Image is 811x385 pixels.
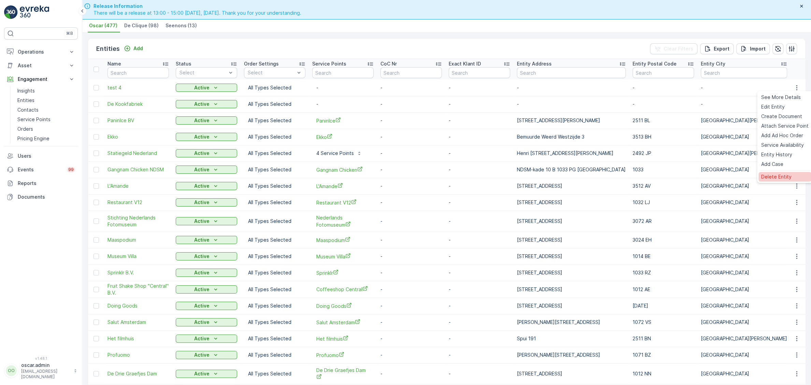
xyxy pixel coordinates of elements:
a: Statiegeld Nederland [107,150,169,157]
div: Toggle Row Selected [93,118,99,123]
td: [GEOGRAPHIC_DATA] [697,347,791,363]
a: De Kookfabriek [107,101,169,108]
td: - [445,298,513,314]
a: Sprinklr [316,269,370,276]
a: Documents [4,190,78,204]
span: There will be a release at 13:00 - 15:00 [DATE], [DATE]. Thank you for your understanding. [93,10,301,16]
td: [GEOGRAPHIC_DATA] [697,129,791,145]
p: Active [194,101,209,108]
a: PaninIce [316,117,370,124]
p: Active [194,319,209,326]
button: Active [176,318,237,326]
td: 1012 AE [629,281,697,298]
button: Active [176,370,237,378]
td: - [445,129,513,145]
span: Entity History [761,151,792,158]
button: Export [700,43,734,54]
input: Search [633,67,694,78]
td: [PERSON_NAME][STREET_ADDRESS] [513,314,629,330]
a: Users [4,149,78,163]
div: Toggle Row Selected [93,237,99,243]
div: Toggle Row Selected [93,371,99,376]
span: Add Ad Hoc Order [761,132,803,139]
span: PaninIce BV [107,117,169,124]
a: Gangnam Chicken [316,166,370,173]
p: Active [194,286,209,293]
td: NDSM-kade 10 B 1033 PG [GEOGRAPHIC_DATA] [513,161,629,178]
p: Operations [18,48,64,55]
p: Engagement [18,76,64,83]
td: [STREET_ADDRESS] [513,232,629,248]
span: De Clique (98) [124,22,159,29]
td: [STREET_ADDRESS] [513,248,629,265]
button: Active [176,116,237,125]
div: Toggle Row Selected [93,151,99,156]
td: [STREET_ADDRESS] [513,265,629,281]
button: Active [176,252,237,260]
p: Order Settings [244,60,279,67]
p: Insights [17,87,35,94]
button: Active [176,198,237,206]
a: Profuomo [316,352,370,359]
div: Toggle Row Selected [93,352,99,358]
td: - [445,265,513,281]
div: Toggle Row Selected [93,270,99,275]
a: Nederlands Fotomuseum [316,214,370,228]
span: Profuomo [107,352,169,358]
p: Active [194,117,209,124]
button: Active [176,100,237,108]
td: - [377,211,445,232]
span: Ekko [316,133,370,141]
td: - [445,178,513,194]
td: 1072 VS [629,314,697,330]
td: 3513 BH [629,129,697,145]
td: 1032 LJ [629,194,697,211]
p: Contacts [17,106,39,113]
td: - [445,347,513,363]
span: Salut Amsterdam [316,319,370,326]
p: Exact Klant ID [449,60,481,67]
td: - [445,112,513,129]
a: Insights [15,86,78,96]
a: Het filmhuis [107,335,169,342]
p: All Types Selected [248,166,301,173]
td: - [377,194,445,211]
div: Toggle Row Selected [93,101,99,107]
td: Bemuurde Weerd Westzijde 3 [513,129,629,145]
td: - [377,178,445,194]
td: [GEOGRAPHIC_DATA] [697,248,791,265]
a: Museum Villa [316,253,370,260]
td: - [377,96,445,112]
td: 1033 RZ [629,265,697,281]
td: - [377,347,445,363]
p: Active [194,352,209,358]
input: Search [107,67,169,78]
p: Active [194,269,209,276]
img: logo_light-DOdMpM7g.png [20,5,49,19]
td: - [445,145,513,161]
p: All Types Selected [248,117,301,124]
p: 4 Service Points [316,150,354,157]
td: [GEOGRAPHIC_DATA] [697,281,791,298]
span: De Drie Graefjes Dam [107,370,169,377]
div: Toggle Row Selected [93,200,99,205]
input: Search [449,67,510,78]
span: Oscar (477) [89,22,117,29]
td: - [445,161,513,178]
td: - [445,330,513,347]
td: Spui 191 [513,330,629,347]
span: Restaurant V12 [316,199,370,206]
a: L'Amande [107,183,169,189]
button: OOoscar.admin[EMAIL_ADDRESS][DOMAIN_NAME] [4,362,78,380]
td: - [377,265,445,281]
td: - [445,211,513,232]
a: Sprinklr B.V. [107,269,169,276]
a: Pricing Engine [15,134,78,143]
td: Henri [STREET_ADDRESS][PERSON_NAME] [513,145,629,161]
p: 99 [68,167,74,172]
td: [GEOGRAPHIC_DATA] [697,265,791,281]
a: Orders [15,124,78,134]
td: - [629,80,697,96]
td: [STREET_ADDRESS] [513,281,629,298]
